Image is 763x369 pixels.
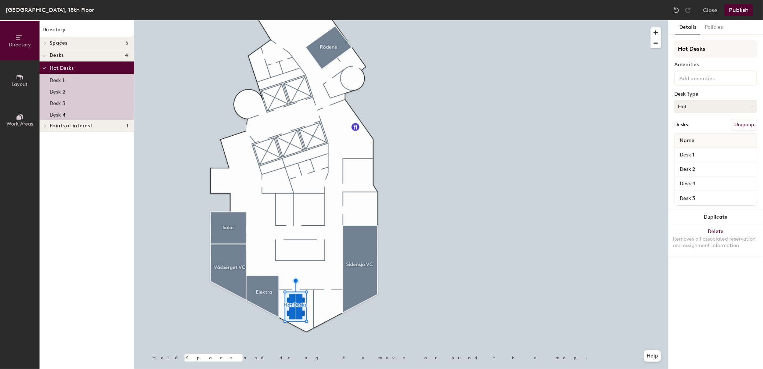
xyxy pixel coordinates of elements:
[678,73,743,82] input: Add amenities
[126,123,128,129] span: 1
[674,91,757,97] div: Desk Type
[674,122,688,128] div: Desks
[674,62,757,68] div: Amenities
[50,53,64,58] span: Desks
[673,236,759,249] div: Removes all associated reservation and assignment information
[725,4,753,16] button: Publish
[50,65,74,71] span: Hot Desks
[731,119,757,131] button: Ungroup
[50,110,65,118] p: Desk 4
[50,98,65,106] p: Desk 3
[676,164,755,174] input: Unnamed desk
[125,53,128,58] span: 4
[684,6,692,14] img: Redo
[40,26,134,37] h1: Directory
[674,100,757,113] button: Hot
[50,40,68,46] span: Spaces
[9,42,31,48] span: Directory
[669,224,763,256] button: DeleteRemoves all associated reservation and assignment information
[50,87,65,95] p: Desk 2
[12,81,28,87] span: Layout
[6,121,33,127] span: Work Areas
[703,4,717,16] button: Close
[6,5,94,14] div: [GEOGRAPHIC_DATA], 18th Floor
[644,350,661,362] button: Help
[50,75,64,83] p: Desk 1
[125,40,128,46] span: 5
[700,20,727,35] button: Policies
[676,134,698,147] span: Name
[673,6,680,14] img: Undo
[676,193,755,203] input: Unnamed desk
[669,210,763,224] button: Duplicate
[675,20,700,35] button: Details
[676,150,755,160] input: Unnamed desk
[50,123,92,129] span: Points of interest
[676,179,755,189] input: Unnamed desk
